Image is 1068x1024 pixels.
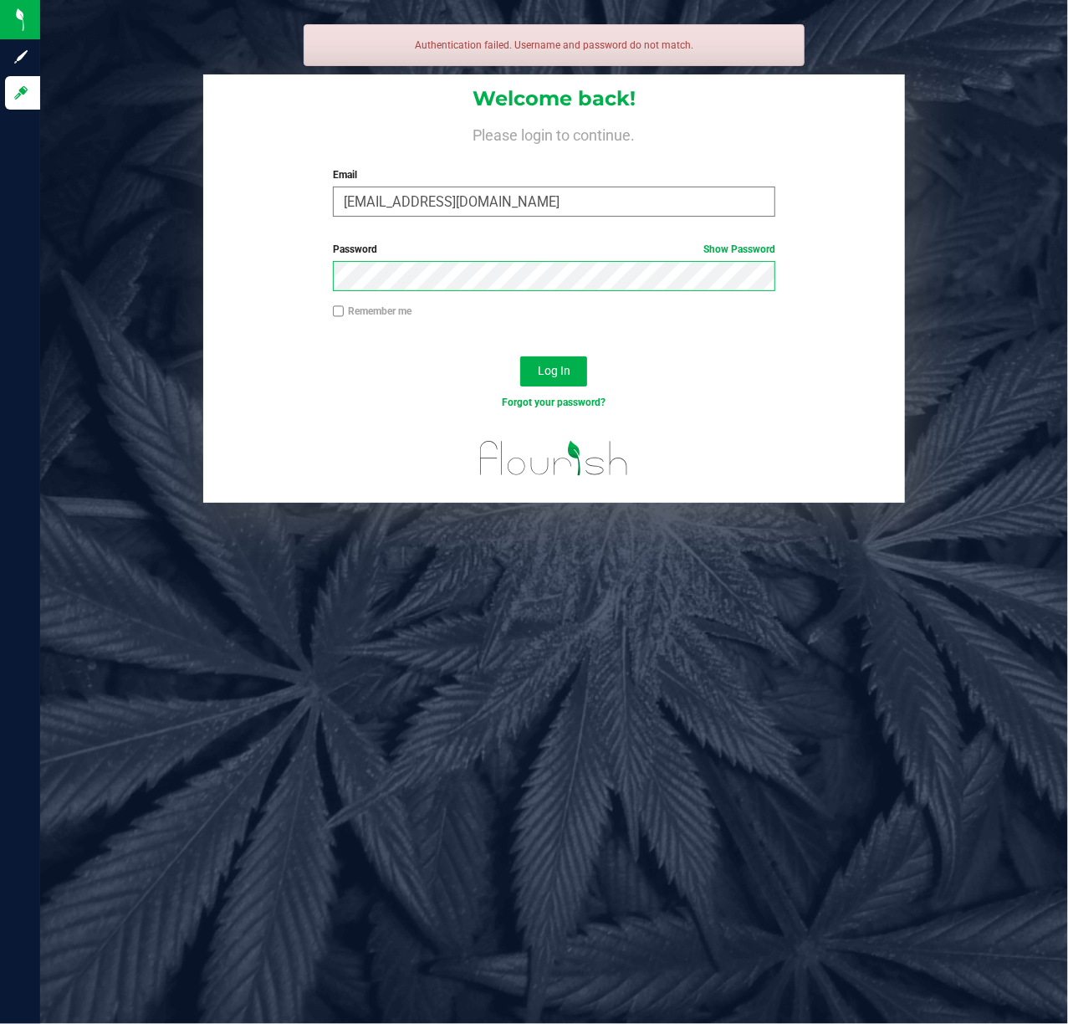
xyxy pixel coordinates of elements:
span: Log In [538,364,570,377]
a: Forgot your password? [502,397,606,408]
h4: Please login to continue. [203,124,905,144]
img: flourish_logo.svg [467,428,642,489]
a: Show Password [703,243,775,255]
h1: Welcome back! [203,88,905,110]
input: Remember me [333,305,345,317]
inline-svg: Log in [13,84,29,101]
div: Authentication failed. Username and password do not match. [304,24,805,66]
label: Remember me [333,304,411,319]
label: Email [333,167,776,182]
inline-svg: Sign up [13,49,29,65]
span: Password [333,243,377,255]
button: Log In [520,356,587,387]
